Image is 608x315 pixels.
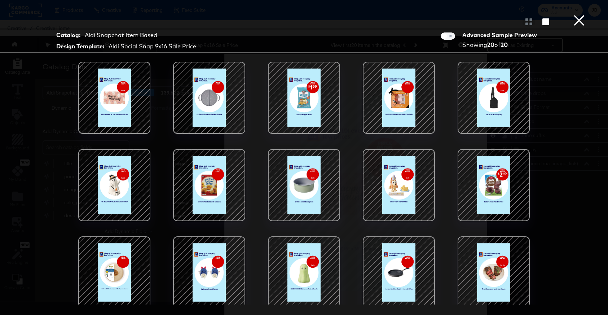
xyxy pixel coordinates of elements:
strong: 20 [501,41,508,48]
div: Advanced Sample Preview [462,31,539,39]
strong: 20 [487,41,494,48]
strong: Design Template: [56,42,104,51]
div: Aldi Social Snap 9x16 Sale Price [109,42,196,51]
div: Aldi Snapchat Item Based [85,31,157,39]
div: Showing of [462,41,539,49]
strong: Catalog: [56,31,80,39]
